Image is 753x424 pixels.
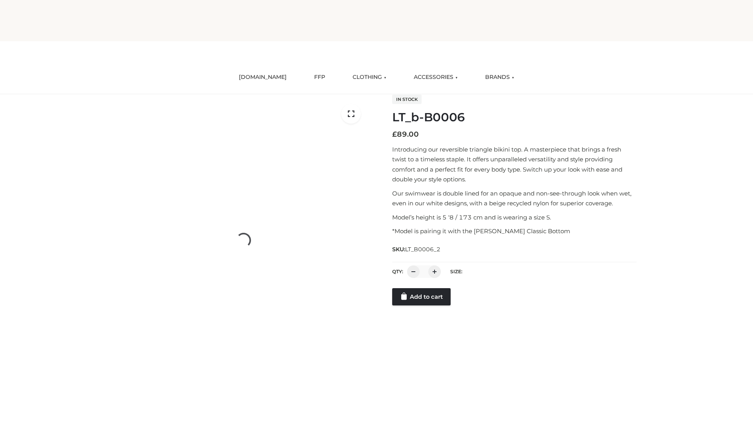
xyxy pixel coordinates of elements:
a: ACCESSORIES [408,69,464,86]
p: *Model is pairing it with the [PERSON_NAME] Classic Bottom [392,226,637,236]
a: [DOMAIN_NAME] [233,69,293,86]
a: BRANDS [479,69,520,86]
p: Introducing our reversible triangle bikini top. A masterpiece that brings a fresh twist to a time... [392,144,637,185]
span: £ [392,130,397,139]
a: FFP [308,69,331,86]
a: Add to cart [392,288,451,305]
p: Our swimwear is double lined for an opaque and non-see-through look when wet, even in our white d... [392,188,637,208]
span: SKU: [392,245,441,254]
label: Size: [450,269,462,274]
span: LT_B0006_2 [405,246,440,253]
p: Model’s height is 5 ‘8 / 173 cm and is wearing a size S. [392,212,637,223]
label: QTY: [392,269,403,274]
bdi: 89.00 [392,130,419,139]
h1: LT_b-B0006 [392,110,637,124]
a: CLOTHING [347,69,392,86]
span: In stock [392,95,422,104]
